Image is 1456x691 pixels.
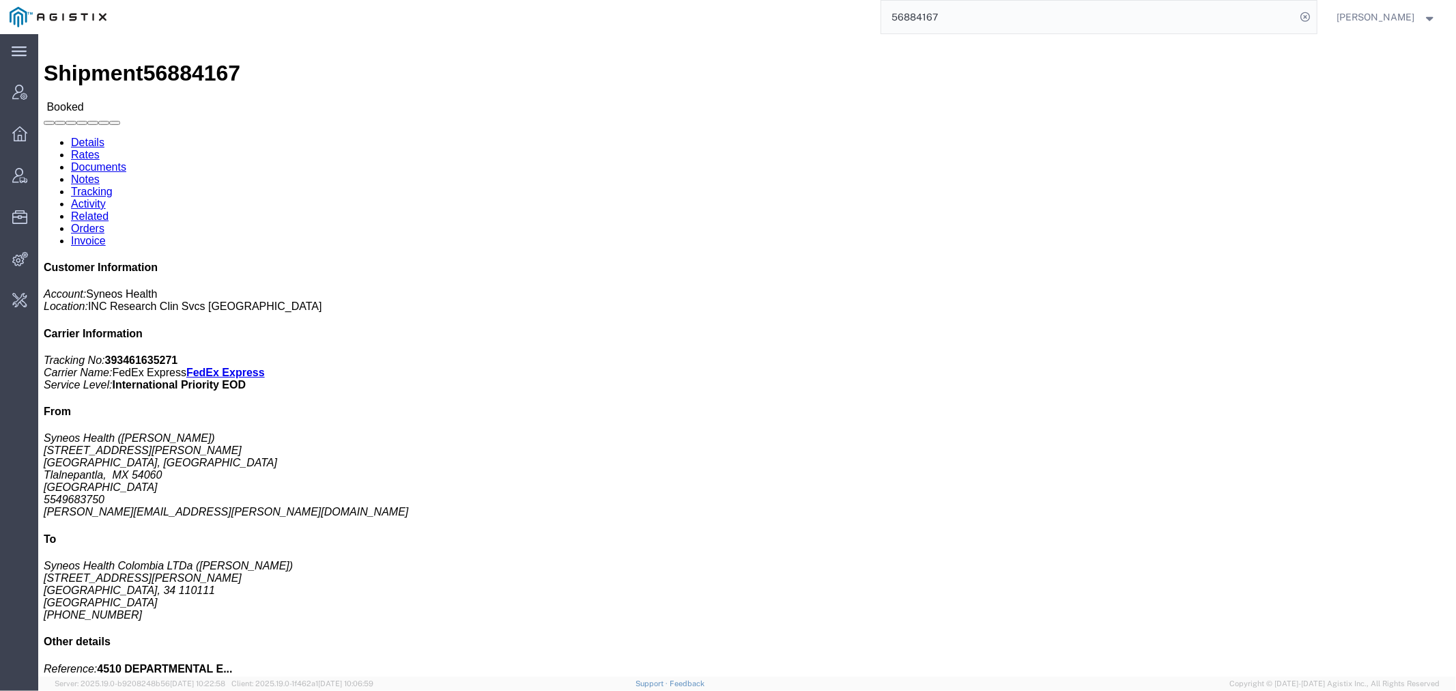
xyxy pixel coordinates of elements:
[1337,10,1415,25] span: Carrie Virgilio
[170,679,225,688] span: [DATE] 10:22:58
[10,7,106,27] img: logo
[1337,9,1438,25] button: [PERSON_NAME]
[636,679,670,688] a: Support
[881,1,1296,33] input: Search for shipment number, reference number
[231,679,373,688] span: Client: 2025.19.0-1f462a1
[670,679,704,688] a: Feedback
[38,34,1456,677] iframe: FS Legacy Container
[318,679,373,688] span: [DATE] 10:06:59
[1229,678,1440,690] span: Copyright © [DATE]-[DATE] Agistix Inc., All Rights Reserved
[55,679,225,688] span: Server: 2025.19.0-b9208248b56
